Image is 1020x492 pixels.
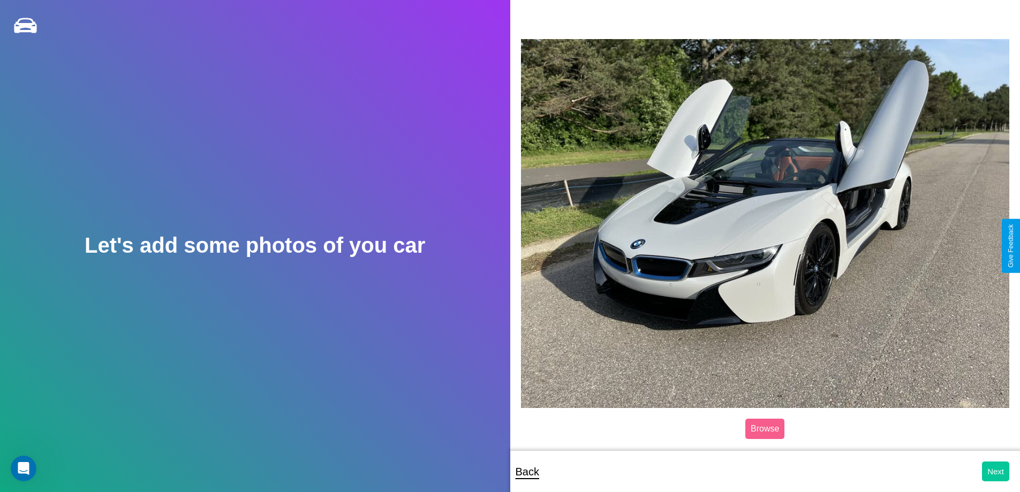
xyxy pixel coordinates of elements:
iframe: Intercom live chat [11,456,36,481]
div: Give Feedback [1007,224,1015,268]
label: Browse [745,419,784,439]
p: Back [516,462,539,481]
img: posted [521,39,1010,407]
button: Next [982,461,1009,481]
h2: Let's add some photos of you car [85,233,425,258]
